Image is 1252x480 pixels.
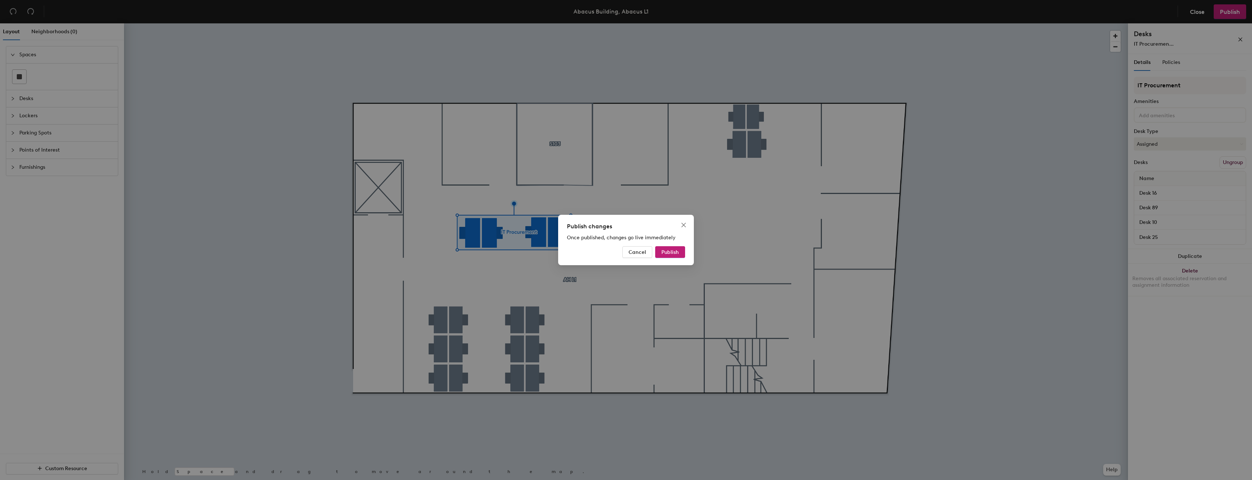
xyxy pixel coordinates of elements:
span: Publish [661,249,679,255]
span: close [681,222,687,228]
span: Once published, changes go live immediately [567,235,676,241]
span: Close [678,222,689,228]
button: Cancel [622,246,652,258]
button: Publish [655,246,685,258]
button: Close [678,219,689,231]
div: Publish changes [567,222,685,231]
span: Cancel [629,249,646,255]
